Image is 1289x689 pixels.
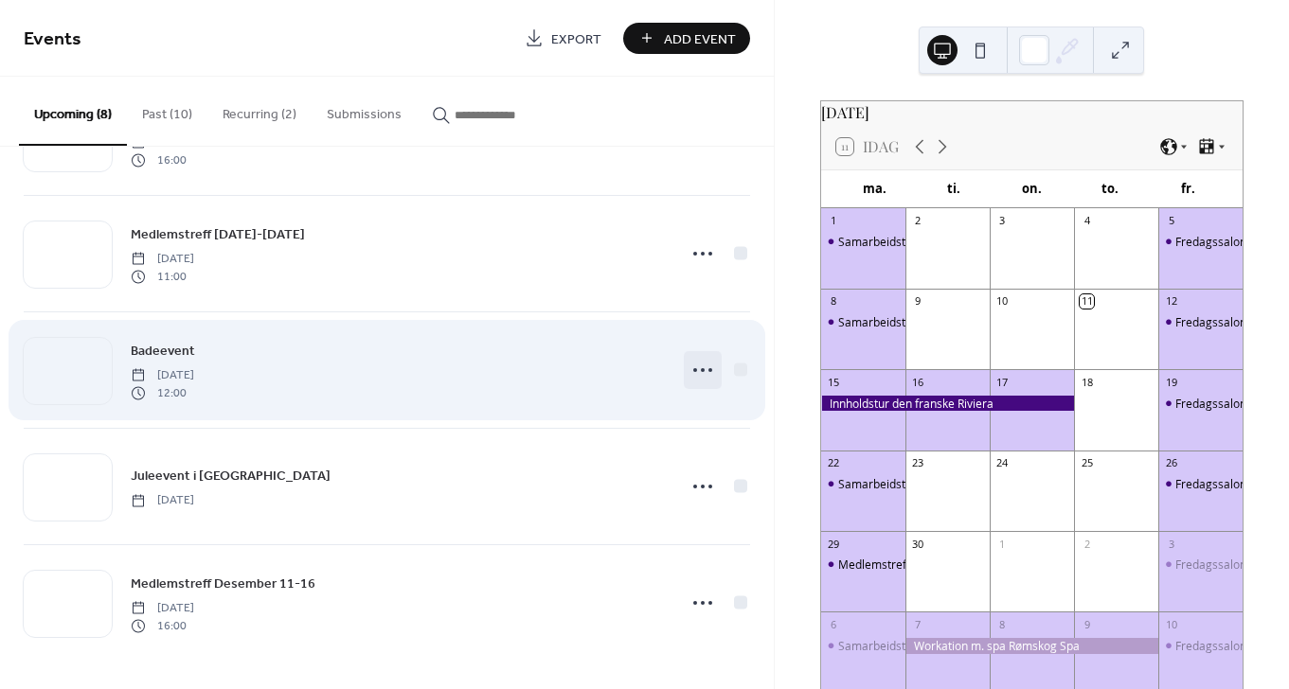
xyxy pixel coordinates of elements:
span: Export [551,29,601,49]
div: Fredagssalongen 12-13 [1158,556,1243,573]
a: Export [510,23,616,54]
div: Fredagssalongen 12-13 [1158,314,1243,330]
div: Samarbeidstime 10-11 [838,234,958,250]
div: Samarbeidstime 10-11 [821,476,905,492]
div: Fredagssalongen 12-13 [1158,234,1243,250]
div: 2 [1080,537,1094,551]
div: 2 [911,214,925,228]
div: Innholdstur den franske Riviera [821,396,1074,412]
div: 10 [1164,617,1178,631]
div: ma. [836,170,915,208]
span: 12:00 [131,384,194,401]
div: Samarbeidstime 10-11 [821,638,905,654]
div: 22 [827,456,841,470]
span: Events [24,21,81,58]
button: Add Event [623,23,750,54]
div: 29 [827,537,841,551]
div: Fredagssalongen 12-13 [1158,476,1243,492]
div: 25 [1080,456,1094,470]
a: Badeevent [131,340,195,362]
button: Past (10) [127,77,207,144]
div: 30 [911,537,925,551]
div: Fredagssalongen 12-13 [1158,396,1243,412]
div: 1 [827,214,841,228]
div: Samarbeidstime 10-11 [821,234,905,250]
a: Medlemstreff [DATE]-[DATE] [131,223,305,245]
span: 16:00 [131,617,194,634]
div: Medlemstreff [DATE]-[DATE] [838,556,989,573]
div: to. [1071,170,1150,208]
div: Samarbeidstime 10-11 [838,476,958,492]
div: 16 [911,375,925,389]
button: Recurring (2) [207,77,312,144]
div: 11 [1080,294,1094,309]
div: 3 [1164,537,1178,551]
div: fr. [1149,170,1227,208]
div: 1 [995,537,1010,551]
span: Badeevent [131,342,195,362]
span: Medlemstreff Desember 11-16 [131,574,315,594]
div: 18 [1080,375,1094,389]
div: ti. [914,170,993,208]
div: 23 [911,456,925,470]
div: Fredagssalongen 12-13 [1158,638,1243,654]
span: [DATE] [131,251,194,268]
span: [DATE] [131,492,194,509]
div: [DATE] [821,101,1243,124]
div: on. [993,170,1071,208]
span: [DATE] [131,600,194,617]
div: 12 [1164,294,1178,309]
div: 17 [995,375,1010,389]
div: 7 [911,617,925,631]
div: 5 [1164,214,1178,228]
div: Medlemstreff September 11-16 [821,556,905,573]
div: Samarbeidstime 10-11 [821,314,905,330]
div: 8 [995,617,1010,631]
span: 11:00 [131,268,194,285]
div: 9 [1080,617,1094,631]
a: Medlemstreff Desember 11-16 [131,573,315,594]
button: Submissions [312,77,417,144]
div: 24 [995,456,1010,470]
div: 26 [1164,456,1178,470]
div: Samarbeidstime 10-11 [838,314,958,330]
span: Add Event [664,29,736,49]
div: 8 [827,294,841,309]
span: Medlemstreff [DATE]-[DATE] [131,225,305,245]
div: 15 [827,375,841,389]
span: [DATE] [131,367,194,384]
a: Juleevent i [GEOGRAPHIC_DATA] [131,465,331,486]
div: 4 [1080,214,1094,228]
span: 16:00 [131,151,194,168]
div: 9 [911,294,925,309]
div: 6 [827,617,841,631]
div: 3 [995,214,1010,228]
span: Juleevent i [GEOGRAPHIC_DATA] [131,467,331,486]
div: 10 [995,294,1010,309]
button: Upcoming (8) [19,77,127,146]
div: Workation m. spa Rømskog Spa [905,638,1158,654]
div: Samarbeidstime 10-11 [838,638,958,654]
div: 19 [1164,375,1178,389]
